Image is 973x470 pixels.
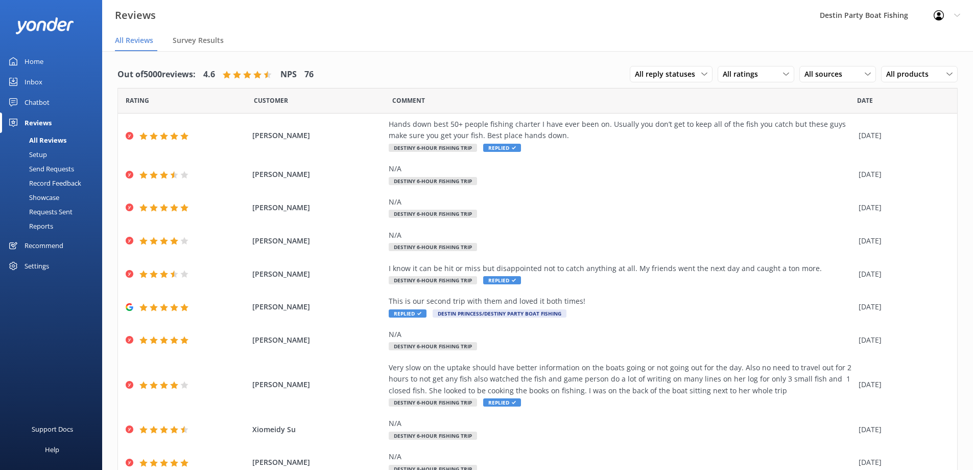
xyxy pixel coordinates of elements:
[252,334,384,346] span: [PERSON_NAME]
[6,133,66,147] div: All Reviews
[25,235,63,256] div: Recommend
[859,268,944,280] div: [DATE]
[859,235,944,247] div: [DATE]
[859,301,944,312] div: [DATE]
[859,202,944,213] div: [DATE]
[252,379,384,390] span: [PERSON_NAME]
[32,419,73,439] div: Support Docs
[252,130,384,141] span: [PERSON_NAME]
[389,418,853,429] div: N/A
[857,96,873,105] span: Date
[252,424,384,435] span: Xiomeidy Su
[389,163,853,174] div: N/A
[203,68,215,81] h4: 4.6
[6,190,59,205] div: Showcase
[389,296,853,307] div: This is our second trip with them and loved it both times!
[389,276,477,284] span: Destiny 6-Hour Fishing Trip
[389,263,853,274] div: I know it can be hit or miss but disappointed not to catch anything at all. My friends went the n...
[389,177,477,185] span: Destiny 6-Hour Fishing Trip
[859,130,944,141] div: [DATE]
[635,69,701,80] span: All reply statuses
[6,176,102,190] a: Record Feedback
[6,176,81,190] div: Record Feedback
[6,219,102,233] a: Reports
[389,210,477,218] span: Destiny 6-Hour Fishing Trip
[389,362,853,396] div: Very slow on the uptake should have better information on the boats going or not going out for th...
[389,329,853,340] div: N/A
[126,96,149,105] span: Date
[389,144,477,152] span: Destiny 6-Hour Fishing Trip
[389,451,853,462] div: N/A
[389,309,426,318] span: Replied
[389,342,477,350] span: Destiny 6-Hour Fishing Trip
[6,147,47,162] div: Setup
[252,268,384,280] span: [PERSON_NAME]
[859,424,944,435] div: [DATE]
[389,230,853,241] div: N/A
[117,68,196,81] h4: Out of 5000 reviews:
[6,162,102,176] a: Send Requests
[6,133,102,147] a: All Reviews
[804,69,848,80] span: All sources
[25,113,52,133] div: Reviews
[25,92,50,113] div: Chatbot
[886,69,935,80] span: All products
[389,398,477,407] span: Destiny 6-Hour Fishing Trip
[254,96,288,105] span: Date
[392,96,425,105] span: Question
[389,196,853,208] div: N/A
[115,7,156,24] h3: Reviews
[115,35,153,46] span: All Reviews
[389,243,477,251] span: Destiny 6-Hour Fishing Trip
[6,205,73,219] div: Requests Sent
[723,69,764,80] span: All ratings
[433,309,566,318] span: Destin Princess/Destiny Party Boat Fishing
[6,219,53,233] div: Reports
[252,301,384,312] span: [PERSON_NAME]
[389,119,853,142] div: Hands down best 50+ people fishing charter I have ever been on. Usually you don’t get to keep all...
[859,334,944,346] div: [DATE]
[6,190,102,205] a: Showcase
[859,379,944,390] div: [DATE]
[6,205,102,219] a: Requests Sent
[483,144,521,152] span: Replied
[45,439,59,460] div: Help
[483,276,521,284] span: Replied
[252,169,384,180] span: [PERSON_NAME]
[389,432,477,440] span: Destiny 6-Hour Fishing Trip
[252,235,384,247] span: [PERSON_NAME]
[6,147,102,162] a: Setup
[859,169,944,180] div: [DATE]
[483,398,521,407] span: Replied
[280,68,297,81] h4: NPS
[304,68,314,81] h4: 76
[25,72,42,92] div: Inbox
[173,35,224,46] span: Survey Results
[252,457,384,468] span: [PERSON_NAME]
[25,256,49,276] div: Settings
[252,202,384,213] span: [PERSON_NAME]
[6,162,74,176] div: Send Requests
[25,51,43,72] div: Home
[859,457,944,468] div: [DATE]
[15,17,74,34] img: yonder-white-logo.png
